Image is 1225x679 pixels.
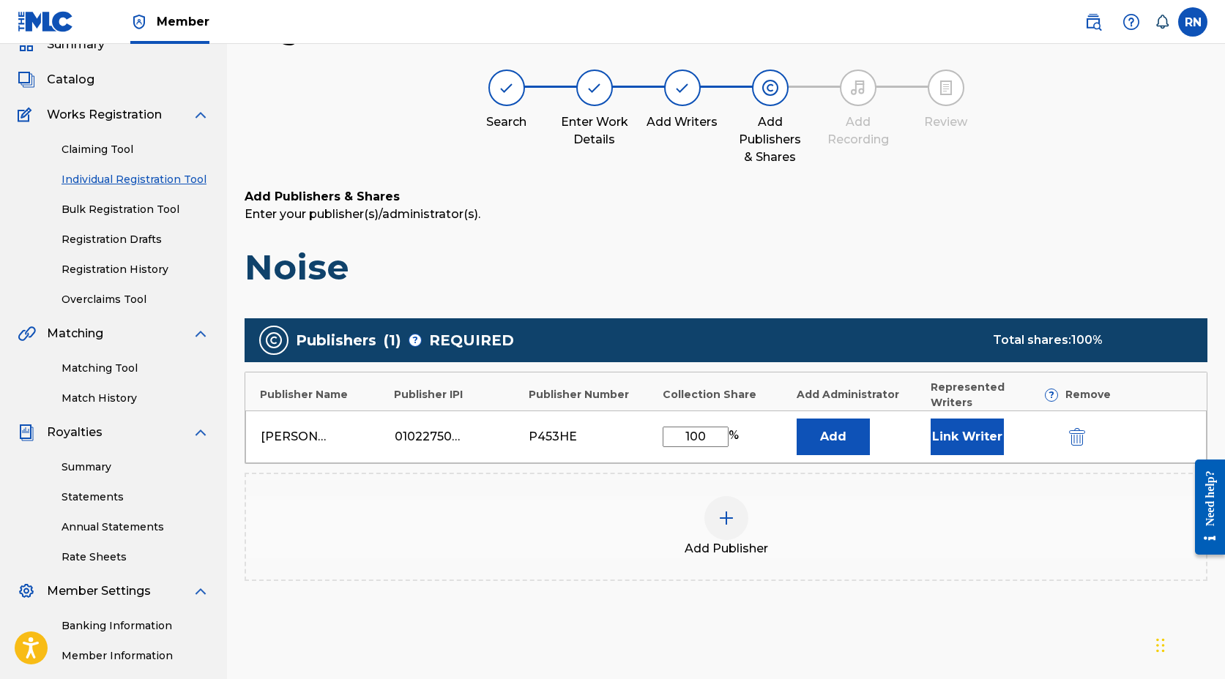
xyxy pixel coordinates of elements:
span: Catalog [47,71,94,89]
span: Member [157,13,209,30]
a: CatalogCatalog [18,71,94,89]
a: Registration Drafts [62,232,209,247]
div: Remove [1065,387,1192,402]
span: Member Settings [47,582,151,600]
div: Collection Share [663,387,789,402]
img: Summary [18,36,35,53]
a: Summary [62,459,209,475]
a: Individual Registration Tool [62,172,209,187]
div: Drag [1156,623,1165,667]
a: Annual Statements [62,519,209,535]
a: Banking Information [62,618,209,634]
img: step indicator icon for Enter Work Details [586,79,603,97]
button: Link Writer [931,419,1004,455]
div: Represented Writers [931,380,1057,410]
span: REQUIRED [429,329,514,351]
div: Add Recording [822,113,895,149]
span: % [729,427,742,447]
div: Enter Work Details [558,113,631,149]
img: expand [192,325,209,342]
a: Claiming Tool [62,142,209,157]
span: 100 % [1071,333,1103,347]
img: MLC Logo [18,11,74,32]
img: 12a2ab48e56ec057fbd8.svg [1069,428,1085,446]
a: Member Information [62,648,209,664]
a: Registration History [62,262,209,277]
iframe: Resource Center [1184,449,1225,566]
a: Statements [62,489,209,505]
img: expand [192,424,209,441]
div: User Menu [1178,7,1207,37]
img: Catalog [18,71,35,89]
span: ( 1 ) [384,329,401,351]
span: Matching [47,325,103,342]
img: Member Settings [18,582,35,600]
div: Search [470,113,543,131]
div: Publisher IPI [394,387,521,402]
div: Total shares: [993,331,1178,349]
div: Help [1117,7,1146,37]
img: Works Registration [18,106,37,124]
img: Royalties [18,424,35,441]
div: Publisher Name [260,387,387,402]
a: Rate Sheets [62,549,209,565]
img: publishers [265,331,283,349]
img: add [718,509,735,527]
a: SummarySummary [18,36,105,53]
div: Notifications [1155,15,1169,29]
div: Add Writers [646,113,719,131]
span: Summary [47,36,105,53]
a: Match History [62,391,209,406]
span: Works Registration [47,106,162,124]
h1: Noise [245,245,1207,289]
span: Publishers [296,329,376,351]
span: ? [1046,389,1057,401]
div: Publisher Number [529,387,655,402]
span: Add Publisher [685,540,768,558]
img: step indicator icon for Search [498,79,515,97]
div: Add Publishers & Shares [734,113,807,166]
a: Public Search [1079,7,1108,37]
a: Overclaims Tool [62,292,209,307]
img: step indicator icon for Add Writers [674,79,691,97]
img: step indicator icon for Add Recording [849,79,867,97]
a: Bulk Registration Tool [62,202,209,217]
img: search [1084,13,1102,31]
img: step indicator icon for Review [937,79,955,97]
span: Royalties [47,424,103,441]
button: Add [797,419,870,455]
img: expand [192,106,209,124]
div: Add Administrator [797,387,923,402]
img: Matching [18,325,36,342]
h6: Add Publishers & Shares [245,188,1207,206]
div: Review [909,113,983,131]
img: help [1122,13,1140,31]
img: expand [192,582,209,600]
iframe: Chat Widget [1152,609,1225,679]
img: step indicator icon for Add Publishers & Shares [762,79,779,97]
p: Enter your publisher(s)/administrator(s). [245,206,1207,223]
img: Top Rightsholder [130,13,148,31]
span: ? [409,334,421,346]
a: Matching Tool [62,361,209,376]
